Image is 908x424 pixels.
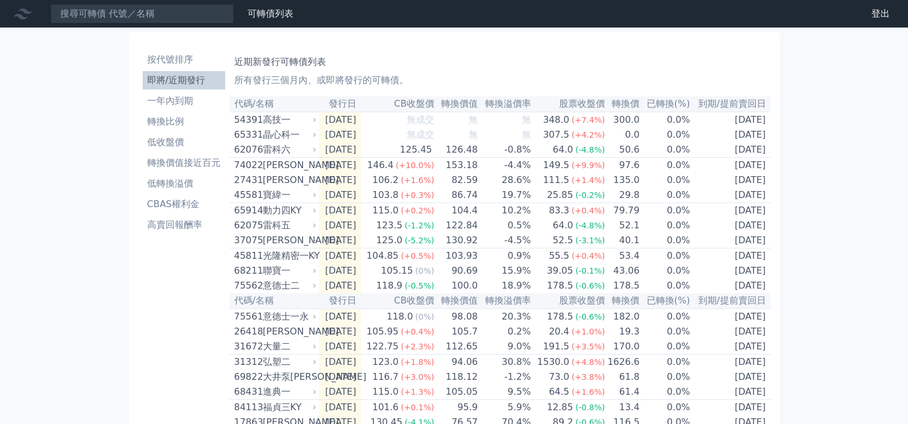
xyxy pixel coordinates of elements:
td: 105.05 [435,384,478,400]
td: 0.9% [478,248,532,264]
td: [DATE] [319,369,361,384]
td: 0.5% [478,218,532,233]
td: 5.9% [478,400,532,415]
div: 64.0 [551,143,576,157]
td: 79.79 [606,203,640,219]
span: 無 [522,129,531,140]
td: 19.7% [478,188,532,203]
td: [DATE] [691,203,771,219]
div: 118.9 [374,279,405,293]
div: 65914 [234,204,260,217]
td: [DATE] [319,309,361,324]
div: 55.5 [547,249,572,263]
th: 到期/提前賣回日 [691,293,771,309]
div: 雷科五 [263,219,315,232]
div: 103.8 [370,188,401,202]
td: 61.4 [606,384,640,400]
td: 0.0% [640,339,690,355]
div: 106.2 [370,173,401,187]
span: (+0.1%) [401,403,434,412]
td: 103.93 [435,248,478,264]
div: 54391 [234,113,260,127]
span: (+4.8%) [572,357,605,367]
td: 86.74 [435,188,478,203]
td: 50.6 [606,142,640,158]
div: 123.0 [370,355,401,369]
span: (-3.1%) [575,236,605,245]
span: (+1.4%) [572,176,605,185]
div: 進典一 [263,385,315,399]
div: 25.85 [545,188,576,202]
td: 300.0 [606,112,640,127]
td: [DATE] [319,278,361,293]
td: [DATE] [691,233,771,248]
span: (-4.8%) [575,221,605,230]
span: (-0.6%) [575,312,605,321]
td: 104.4 [435,203,478,219]
input: 搜尋可轉債 代號／名稱 [50,4,234,24]
div: 意德士二 [263,279,315,293]
td: 43.06 [606,263,640,278]
td: 182.0 [606,309,640,324]
div: 122.75 [364,340,401,353]
td: 13.4 [606,400,640,415]
span: (+3.8%) [572,372,605,382]
a: 低轉換溢價 [143,174,225,193]
span: (+2.3%) [401,342,434,351]
td: 20.3% [478,309,532,324]
div: 光隆精密一KY [263,249,315,263]
td: 0.0 [606,127,640,142]
li: CBAS權利金 [143,197,225,211]
span: (+0.3%) [401,190,434,200]
li: 轉換比例 [143,115,225,129]
td: [DATE] [691,188,771,203]
td: [DATE] [691,400,771,415]
div: 福貞三KY [263,400,315,414]
td: 118.12 [435,369,478,384]
td: 9.5% [478,384,532,400]
div: 39.05 [545,264,576,278]
div: 104.85 [364,249,401,263]
a: 即將/近期發行 [143,71,225,90]
span: (-1.2%) [404,221,434,230]
td: 9.0% [478,339,532,355]
span: (+3.0%) [401,372,434,382]
div: 123.5 [374,219,405,232]
span: (+10.0%) [396,161,434,170]
div: 118.0 [384,310,415,324]
th: 發行日 [319,96,361,112]
th: 股票收盤價 [532,293,606,309]
span: 無成交 [407,129,434,140]
div: 83.3 [547,204,572,217]
td: [DATE] [319,112,361,127]
td: 18.9% [478,278,532,293]
span: 無 [522,114,531,125]
a: 登出 [862,5,899,23]
td: 0.0% [640,263,690,278]
div: 101.6 [370,400,401,414]
th: 轉換溢價率 [478,293,532,309]
div: 26418 [234,325,260,339]
td: [DATE] [691,369,771,384]
th: 發行日 [319,293,361,309]
td: 82.59 [435,173,478,188]
div: 75562 [234,279,260,293]
th: 已轉換(%) [640,96,690,112]
td: 40.1 [606,233,640,248]
td: 52.1 [606,218,640,233]
span: (-0.1%) [575,266,605,275]
div: [PERSON_NAME] [263,234,315,247]
span: (+0.4%) [572,206,605,215]
span: (0%) [415,312,434,321]
th: 股票收盤價 [532,96,606,112]
a: 低收盤價 [143,133,225,151]
span: (+3.5%) [572,342,605,351]
td: 28.6% [478,173,532,188]
div: [PERSON_NAME] [263,325,315,339]
div: 動力四KY [263,204,315,217]
div: 62075 [234,219,260,232]
td: 0.0% [640,324,690,339]
div: 348.0 [541,113,572,127]
div: 20.4 [547,325,572,339]
div: 115.0 [370,204,401,217]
